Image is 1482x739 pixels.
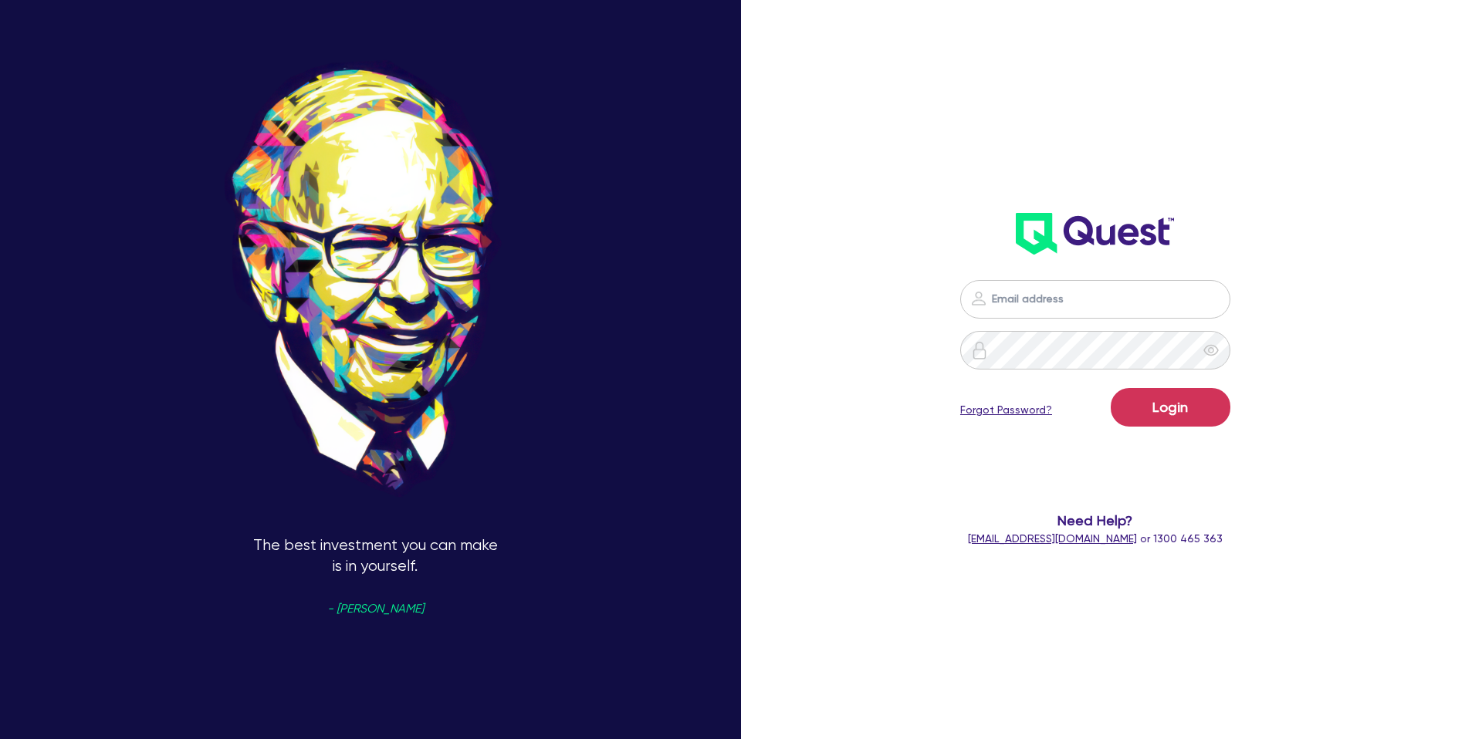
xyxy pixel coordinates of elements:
img: wH2k97JdezQIQAAAABJRU5ErkJggg== [1016,213,1174,255]
span: eye [1203,343,1219,358]
span: or 1300 465 363 [968,532,1223,545]
img: icon-password [969,289,988,308]
span: - [PERSON_NAME] [327,603,424,615]
a: Forgot Password? [960,402,1052,418]
input: Email address [960,280,1230,319]
img: icon-password [970,341,989,359]
a: [EMAIL_ADDRESS][DOMAIN_NAME] [968,532,1137,545]
span: Need Help? [896,510,1294,531]
button: Login [1111,388,1230,427]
